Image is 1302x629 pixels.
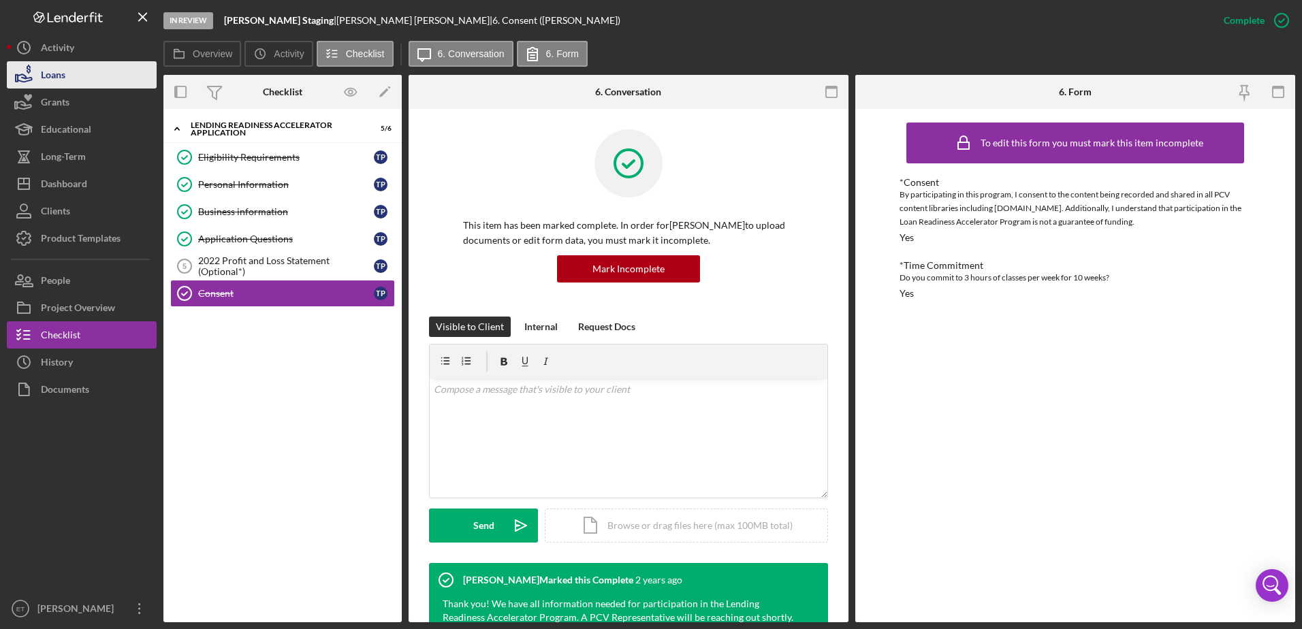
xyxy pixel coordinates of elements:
button: History [7,349,157,376]
a: Application QuestionsTP [170,225,395,253]
label: 6. Conversation [438,48,505,59]
div: Lending Readiness Accelerator Application [191,121,358,137]
div: Product Templates [41,225,121,255]
a: Eligibility RequirementsTP [170,144,395,171]
button: ET[PERSON_NAME] [7,595,157,622]
div: T P [374,205,387,219]
div: Do you commit to 3 hours of classes per week for 10 weeks? [900,271,1252,285]
div: Personal Information [198,179,374,190]
text: ET [16,605,25,613]
div: Business information [198,206,374,217]
div: Mark Incomplete [592,255,665,283]
div: Dashboard [41,170,87,201]
div: | [224,15,336,26]
div: T P [374,178,387,191]
a: Business informationTP [170,198,395,225]
a: ConsentTP [170,280,395,307]
button: Request Docs [571,317,642,337]
div: 6. Conversation [595,86,661,97]
div: Open Intercom Messenger [1256,569,1288,602]
button: Mark Incomplete [557,255,700,283]
div: Send [473,509,494,543]
div: Internal [524,317,558,337]
button: Project Overview [7,294,157,321]
button: Activity [7,34,157,61]
div: *Consent [900,177,1252,188]
div: Consent [198,288,374,299]
div: Loans [41,61,65,92]
a: Personal InformationTP [170,171,395,198]
label: Activity [274,48,304,59]
button: Activity [244,41,313,67]
b: [PERSON_NAME] Staging [224,14,334,26]
button: People [7,267,157,294]
label: 6. Form [546,48,579,59]
div: Checklist [41,321,80,352]
button: Product Templates [7,225,157,252]
button: Checklist [317,41,394,67]
button: Complete [1210,7,1295,34]
button: Documents [7,376,157,403]
div: 6. Consent ([PERSON_NAME]) [492,15,620,26]
div: By participating in this program, I consent to the content being recorded and shared in all PCV c... [900,188,1252,229]
div: T P [374,232,387,246]
button: Long-Term [7,143,157,170]
div: Grants [41,88,69,119]
div: Complete [1224,7,1265,34]
button: Educational [7,116,157,143]
div: Eligibility Requirements [198,152,374,163]
div: Long-Term [41,143,86,174]
div: Request Docs [578,317,635,337]
button: Loans [7,61,157,88]
button: Send [429,509,538,543]
div: T P [374,150,387,164]
label: Overview [193,48,232,59]
div: People [41,267,70,297]
button: Grants [7,88,157,116]
div: Visible to Client [436,317,504,337]
div: [PERSON_NAME] [34,595,123,626]
button: 6. Conversation [409,41,513,67]
button: Internal [518,317,565,337]
div: T P [374,259,387,273]
div: In Review [163,12,213,29]
div: History [41,349,73,379]
div: Application Questions [198,233,374,244]
tspan: 5 [182,262,187,270]
button: Checklist [7,321,157,349]
div: 5 / 6 [367,125,392,133]
div: Yes [900,288,914,299]
div: Yes [900,232,914,243]
div: [PERSON_NAME] [PERSON_NAME] | [336,15,492,26]
button: Clients [7,197,157,225]
label: Checklist [346,48,385,59]
div: [PERSON_NAME] Marked this Complete [463,575,633,585]
div: 6. Form [1059,86,1092,97]
div: T P [374,287,387,300]
button: Visible to Client [429,317,511,337]
a: 52022 Profit and Loss Statement (Optional*)TP [170,253,395,280]
button: Overview [163,41,241,67]
div: Clients [41,197,70,228]
p: This item has been marked complete. In order for [PERSON_NAME] to upload documents or edit form d... [463,218,794,248]
button: 6. Form [517,41,588,67]
div: Documents [41,376,89,406]
div: Thank you! We have all information needed for participation in the Lending Readiness Accelerator ... [443,597,801,624]
div: 2022 Profit and Loss Statement (Optional*) [198,255,374,277]
div: To edit this form you must mark this item incomplete [981,138,1203,148]
div: Checklist [263,86,302,97]
div: Activity [41,34,74,65]
button: Dashboard [7,170,157,197]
